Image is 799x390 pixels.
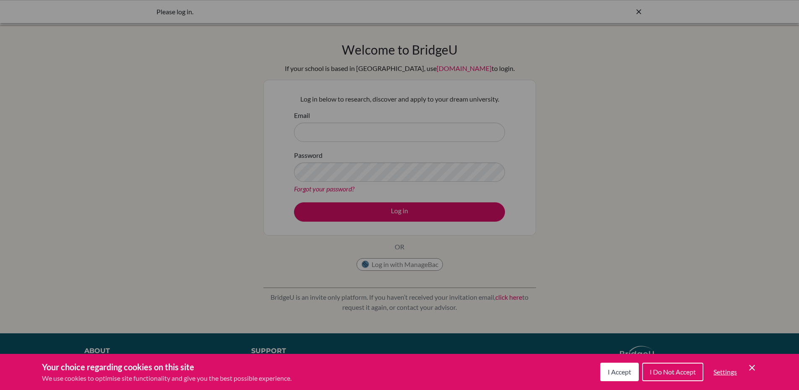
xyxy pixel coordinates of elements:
[642,363,703,381] button: I Do Not Accept
[42,373,291,383] p: We use cookies to optimise site functionality and give you the best possible experience.
[650,368,696,376] span: I Do Not Accept
[42,361,291,373] h3: Your choice regarding cookies on this site
[608,368,631,376] span: I Accept
[713,368,737,376] span: Settings
[600,363,639,381] button: I Accept
[747,363,757,373] button: Save and close
[707,364,744,380] button: Settings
